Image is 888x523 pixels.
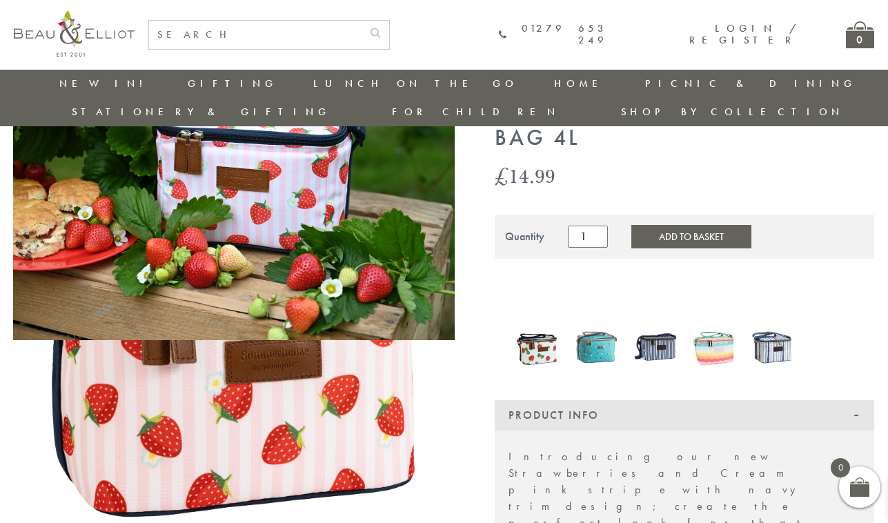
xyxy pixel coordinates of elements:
[499,23,607,47] a: 01279 653 249
[313,77,517,90] a: Lunch On The Go
[621,105,844,119] a: Shop by collection
[72,105,330,119] a: Stationery & Gifting
[392,105,560,119] a: For Children
[554,77,609,90] a: Home
[846,21,874,48] a: 0
[689,21,798,47] a: Login / Register
[149,21,362,49] input: SEARCH
[13,46,455,340] img: DSC_7130-scaled.jpg
[188,77,277,90] a: Gifting
[645,77,856,90] a: Picnic & Dining
[14,10,135,57] img: logo
[59,77,152,90] a: New in!
[831,458,850,477] span: 0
